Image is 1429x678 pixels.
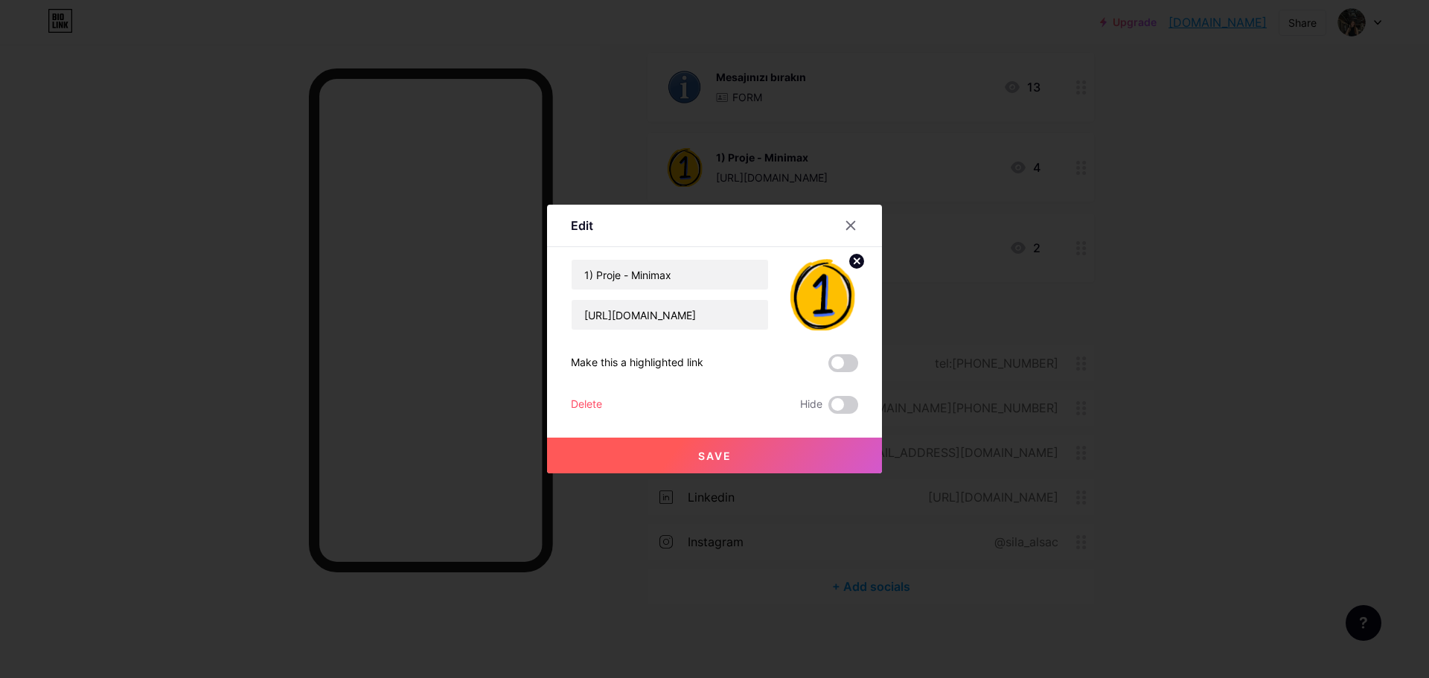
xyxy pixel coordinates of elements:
input: URL [572,300,768,330]
button: Save [547,438,882,473]
img: link_thumbnail [787,259,858,330]
span: Save [698,450,732,462]
div: Edit [571,217,593,234]
div: Make this a highlighted link [571,354,703,372]
input: Title [572,260,768,290]
span: Hide [800,396,822,414]
div: Delete [571,396,602,414]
